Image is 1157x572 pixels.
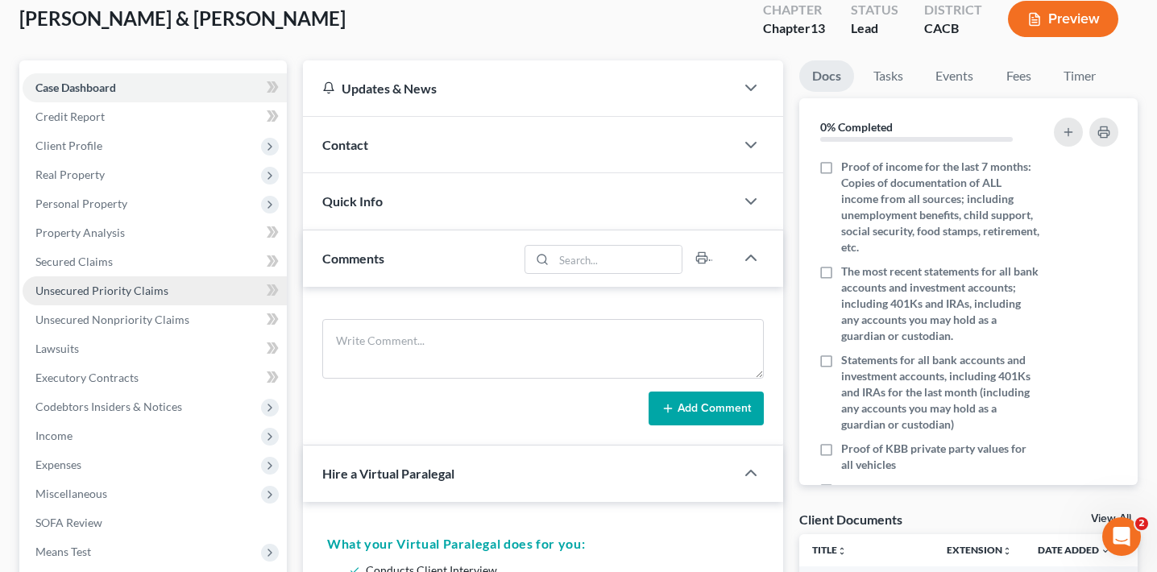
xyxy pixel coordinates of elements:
span: Hire a Virtual Paralegal [322,466,454,481]
div: Updates & News [322,80,715,97]
span: 13 [811,20,825,35]
span: Proof of income for the last 7 months: Copies of documentation of ALL income from all sources; in... [841,159,1039,255]
span: Means Test [35,545,91,558]
span: Lawsuits [35,342,79,355]
a: Unsecured Nonpriority Claims [23,305,287,334]
span: [PERSON_NAME] & [PERSON_NAME] [19,6,346,30]
div: Lead [851,19,898,38]
a: Events [923,60,986,92]
div: Chapter [763,1,825,19]
button: Add Comment [649,392,764,425]
span: Case Dashboard [35,81,116,94]
a: Docs [799,60,854,92]
span: 2 [1135,517,1148,530]
a: Timer [1051,60,1109,92]
a: SOFA Review [23,508,287,537]
h5: What your Virtual Paralegal does for you: [327,534,759,553]
span: Miscellaneous [35,487,107,500]
span: Executory Contracts [35,371,139,384]
a: Executory Contracts [23,363,287,392]
div: Chapter [763,19,825,38]
span: Statements for all bank accounts and investment accounts, including 401Ks and IRAs for the last m... [841,352,1039,433]
input: Search... [554,246,682,273]
a: Titleunfold_more [812,544,847,556]
div: District [924,1,982,19]
strong: 0% Completed [820,120,893,134]
span: Unsecured Nonpriority Claims [35,313,189,326]
span: Personal Property [35,197,127,210]
a: Tasks [860,60,916,92]
span: Credit Report [35,110,105,123]
a: View All [1091,513,1131,524]
i: unfold_more [837,546,847,556]
span: Property Analysis [35,226,125,239]
div: CACB [924,19,982,38]
div: Client Documents [799,511,902,528]
iframe: Intercom live chat [1102,517,1141,556]
span: Proof of KBB private party values for all vehicles [841,441,1039,473]
span: Income [35,429,73,442]
a: Fees [993,60,1044,92]
a: Secured Claims [23,247,287,276]
a: Date Added expand_more [1038,544,1110,556]
a: Extensionunfold_more [947,544,1012,556]
span: Secured Claims [35,255,113,268]
i: unfold_more [1002,546,1012,556]
span: Real Property [35,168,105,181]
i: expand_more [1101,546,1110,556]
a: Credit Report [23,102,287,131]
span: Unsecured Priority Claims [35,284,168,297]
span: Contact [322,137,368,152]
a: Case Dashboard [23,73,287,102]
a: Unsecured Priority Claims [23,276,287,305]
span: The most recent statements for all bank accounts and investment accounts; including 401Ks and IRA... [841,263,1039,344]
span: SOFA Review [35,516,102,529]
span: Client Profile [35,139,102,152]
span: Copies of any court ordered domestic support & divorce property settlement agreements [841,481,1039,529]
button: Preview [1008,1,1118,37]
a: Lawsuits [23,334,287,363]
span: Quick Info [322,193,383,209]
div: Status [851,1,898,19]
a: Property Analysis [23,218,287,247]
span: Codebtors Insiders & Notices [35,400,182,413]
span: Comments [322,251,384,266]
span: Expenses [35,458,81,471]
